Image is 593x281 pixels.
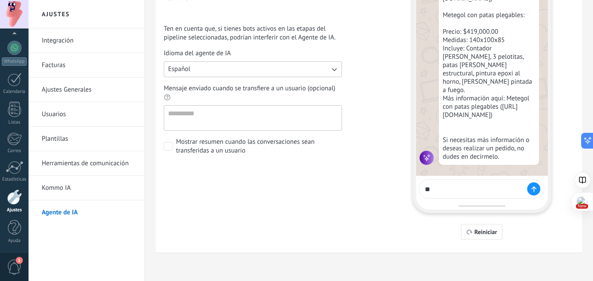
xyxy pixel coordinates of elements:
button: Idioma del agente de IA [164,61,342,77]
li: Agente de IA [29,200,144,224]
span: Mensaje enviado cuando se transfiere a un usuario (opcional) [164,84,335,92]
div: Ajustes [2,207,27,213]
div: WhatsApp [2,57,27,66]
a: Agente de IA [42,200,136,225]
textarea: Mensaje enviado cuando se transfiere a un usuario (opcional) [164,106,340,130]
span: 1 [16,257,23,264]
li: Kommo IA [29,176,144,200]
li: Facturas [29,53,144,78]
a: Usuarios [42,102,136,127]
li: Integración [29,28,144,53]
div: Estadísticas [2,177,27,182]
a: Kommo IA [42,176,136,200]
span: Mostrar resumen cuando las conversaciones sean transferidas a un usuario [176,138,342,155]
span: Reiniciar [474,229,497,235]
li: Herramientas de comunicación [29,151,144,176]
a: Plantillas [42,127,136,151]
span: Ten en cuenta que, si tienes bots activos en las etapas del pipeline seleccionadas, podrían inter... [164,25,342,42]
a: Integración [42,28,136,53]
span: Idioma del agente de IA [164,49,231,58]
div: Ayuda [2,238,27,244]
div: Listas [2,120,27,125]
span: Español [168,65,190,74]
li: Plantillas [29,127,144,151]
button: Reiniciar [461,224,503,240]
a: Ajustes Generales [42,78,136,102]
a: Herramientas de comunicación [42,151,136,176]
div: Calendario [2,89,27,95]
img: agent icon [420,151,434,165]
a: Facturas [42,53,136,78]
div: Correo [2,148,27,154]
li: Usuarios [29,102,144,127]
li: Ajustes Generales [29,78,144,102]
